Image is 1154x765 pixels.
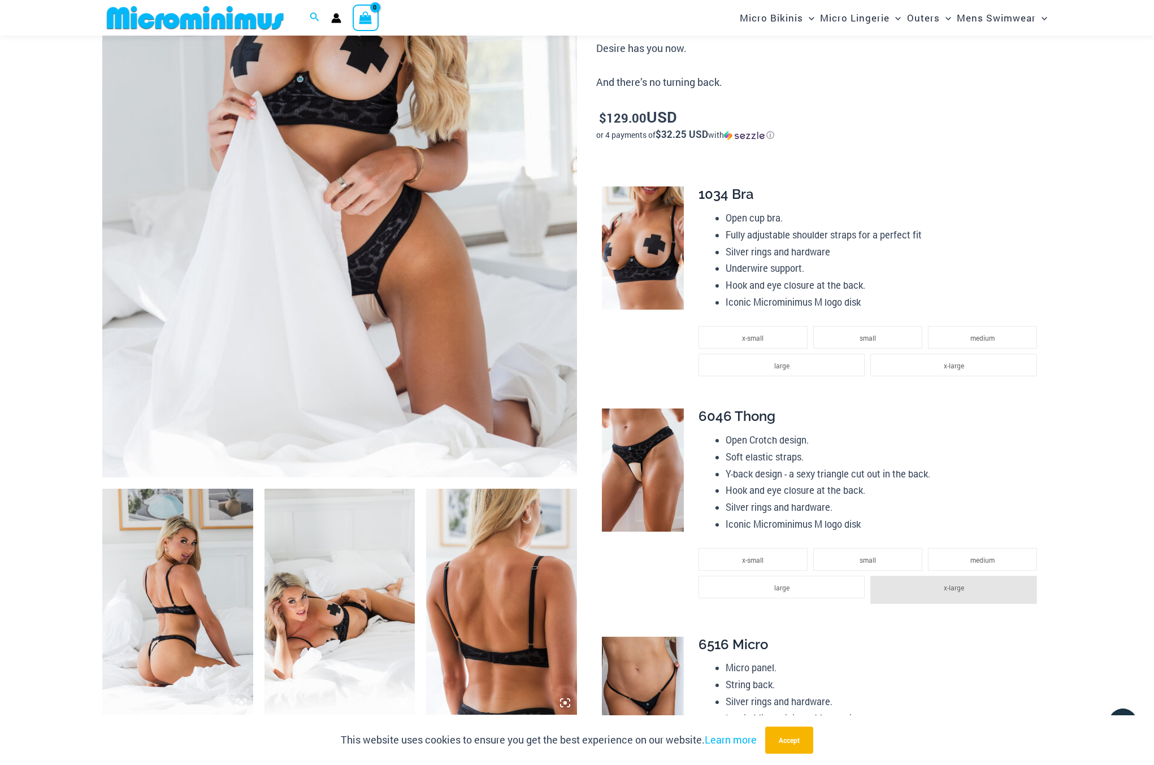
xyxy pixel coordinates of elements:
[726,227,1042,244] li: Fully adjustable shoulder straps for a perfect fit
[907,3,940,32] span: Outers
[742,555,763,564] span: x-small
[726,516,1042,533] li: Iconic Microminimus M logo disk
[726,210,1042,227] li: Open cup bra.
[944,361,964,370] span: x-large
[737,3,817,32] a: Micro BikinisMenu ToggleMenu Toggle
[596,108,1052,127] p: USD
[310,11,320,25] a: Search icon link
[699,408,775,424] span: 6046 Thong
[264,489,415,715] img: Nights Fall Silver Leopard 1036 Bra 6046 Thong
[331,13,341,23] a: Account icon link
[890,3,901,32] span: Menu Toggle
[860,555,876,564] span: small
[699,354,865,376] li: large
[699,326,808,349] li: x-small
[726,294,1042,311] li: Iconic Microminimus M logo disk
[970,333,995,342] span: medium
[774,361,789,370] span: large
[820,3,890,32] span: Micro Lingerie
[944,583,964,592] span: x-large
[735,2,1052,34] nav: Site Navigation
[928,326,1037,349] li: medium
[904,3,954,32] a: OutersMenu ToggleMenu Toggle
[726,449,1042,466] li: Soft elastic straps.
[699,548,808,571] li: x-small
[726,260,1042,277] li: Underwire support.
[742,333,763,342] span: x-small
[699,186,754,202] span: 1034 Bra
[341,732,757,749] p: This website uses cookies to ensure you get the best experience on our website.
[870,576,1036,604] li: x-large
[102,489,253,715] img: Nights Fall Silver Leopard 1036 Bra 6046 Thong
[602,408,684,532] img: Nights Fall Silver Leopard 6046 Thong
[774,583,789,592] span: large
[596,129,1052,141] div: or 4 payments of with
[599,110,606,126] span: $
[596,129,1052,141] div: or 4 payments of$32.25 USDwithSezzle Click to learn more about Sezzle
[726,693,1042,710] li: Silver rings and hardware.
[970,555,995,564] span: medium
[740,3,803,32] span: Micro Bikinis
[353,5,379,31] a: View Shopping Cart, empty
[724,131,765,141] img: Sezzle
[726,710,1042,727] li: Iconic Microminimus M logo disk
[602,637,684,760] img: Nights Fall Silver Leopard 6516 Micro
[699,576,865,598] li: large
[940,3,951,32] span: Menu Toggle
[860,333,876,342] span: small
[954,3,1050,32] a: Mens SwimwearMenu ToggleMenu Toggle
[602,186,684,310] img: Nights Fall Silver Leopard 1036 Bra
[1036,3,1047,32] span: Menu Toggle
[726,676,1042,693] li: String back.
[726,659,1042,676] li: Micro panel.
[817,3,904,32] a: Micro LingerieMenu ToggleMenu Toggle
[705,733,757,746] a: Learn more
[957,3,1036,32] span: Mens Swimwear
[928,548,1037,571] li: medium
[102,5,288,31] img: MM SHOP LOGO FLAT
[726,432,1042,449] li: Open Crotch design.
[726,466,1042,483] li: Y-back design - a sexy triangle cut out in the back.
[765,727,813,754] button: Accept
[726,499,1042,516] li: Silver rings and hardware.
[699,636,768,653] span: 6516 Micro
[656,128,708,141] span: $32.25 USD
[813,326,922,349] li: small
[813,548,922,571] li: small
[726,277,1042,294] li: Hook and eye closure at the back.
[870,354,1036,376] li: x-large
[726,482,1042,499] li: Hook and eye closure at the back.
[599,110,647,126] bdi: 129.00
[803,3,814,32] span: Menu Toggle
[426,489,577,715] img: Nights Fall Silver Leopard 1036 Bra
[726,244,1042,260] li: Silver rings and hardware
